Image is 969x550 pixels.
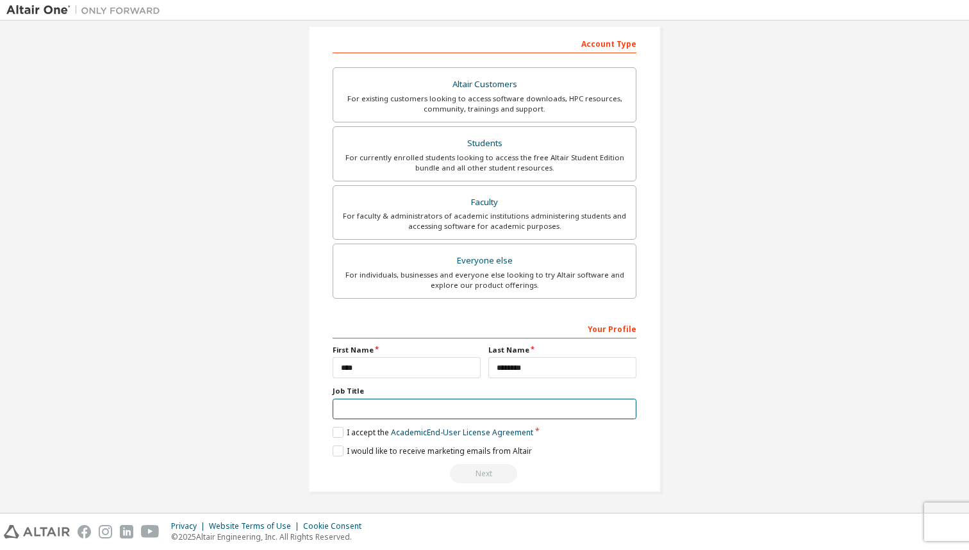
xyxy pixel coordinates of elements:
[341,76,628,94] div: Altair Customers
[333,318,636,338] div: Your Profile
[488,345,636,355] label: Last Name
[341,94,628,114] div: For existing customers looking to access software downloads, HPC resources, community, trainings ...
[333,345,481,355] label: First Name
[120,525,133,538] img: linkedin.svg
[341,270,628,290] div: For individuals, businesses and everyone else looking to try Altair software and explore our prod...
[141,525,160,538] img: youtube.svg
[333,427,533,438] label: I accept the
[341,135,628,153] div: Students
[341,194,628,212] div: Faculty
[341,153,628,173] div: For currently enrolled students looking to access the free Altair Student Edition bundle and all ...
[333,464,636,483] div: Read and acccept EULA to continue
[4,525,70,538] img: altair_logo.svg
[303,521,369,531] div: Cookie Consent
[99,525,112,538] img: instagram.svg
[6,4,167,17] img: Altair One
[333,446,532,456] label: I would like to receive marketing emails from Altair
[171,531,369,542] p: © 2025 Altair Engineering, Inc. All Rights Reserved.
[333,386,636,396] label: Job Title
[341,211,628,231] div: For faculty & administrators of academic institutions administering students and accessing softwa...
[171,521,209,531] div: Privacy
[341,252,628,270] div: Everyone else
[78,525,91,538] img: facebook.svg
[209,521,303,531] div: Website Terms of Use
[391,427,533,438] a: Academic End-User License Agreement
[333,33,636,53] div: Account Type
